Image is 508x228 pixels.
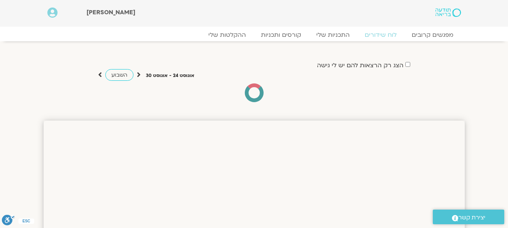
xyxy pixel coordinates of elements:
a: ההקלטות שלי [201,31,253,39]
a: קורסים ותכניות [253,31,309,39]
nav: Menu [47,31,461,39]
label: הצג רק הרצאות להם יש לי גישה [317,62,403,69]
a: מפגשים קרובים [404,31,461,39]
a: התכניות שלי [309,31,357,39]
a: יצירת קשר [433,210,504,224]
span: יצירת קשר [458,213,485,223]
a: השבוע [105,69,133,81]
a: לוח שידורים [357,31,404,39]
span: [PERSON_NAME] [86,8,135,17]
p: אוגוסט 24 - אוגוסט 30 [146,72,194,80]
span: השבוע [111,71,127,79]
